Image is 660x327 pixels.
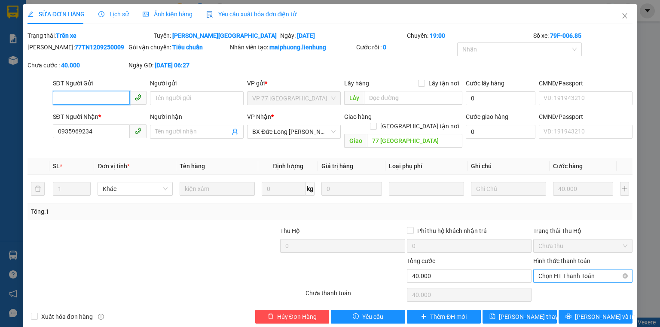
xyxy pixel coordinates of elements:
span: Phí thu hộ khách nhận trả [414,226,490,236]
span: Đơn vị tính [98,163,130,170]
input: Cước lấy hàng [466,91,535,105]
span: Hủy Đơn Hàng [277,312,317,321]
input: Dọc đường [364,91,462,105]
div: Ngày GD: [128,61,228,70]
span: Tổng cước [407,257,435,264]
b: 79F-006.85 [550,32,581,39]
b: 19:00 [430,32,445,39]
span: save [489,313,495,320]
span: [GEOGRAPHIC_DATA] tận nơi [377,121,462,131]
span: close [621,12,628,19]
b: Trên xe [56,32,76,39]
b: [DATE] 06:27 [155,62,189,69]
div: Chưa thanh toán [305,288,406,303]
span: Giao [344,134,367,148]
span: close-circle [623,273,628,279]
span: Thu Hộ [280,227,300,234]
div: Tổng: 1 [31,207,255,216]
span: Thêm ĐH mới [430,312,467,321]
div: Nhân viên tạo: [230,42,354,52]
span: VP 77 Thái Nguyên [252,92,336,105]
b: 0 [383,44,386,51]
div: Người nhận [150,112,244,121]
span: [PERSON_NAME] và In [575,312,635,321]
span: info-circle [98,314,104,320]
span: Giá trị hàng [321,163,353,170]
b: maiphuong.lienhung [269,44,326,51]
span: SỬA ĐƠN HÀNG [27,11,85,18]
span: edit [27,11,34,17]
b: [DATE] [297,32,315,39]
span: plus [421,313,427,320]
span: Khác [103,182,168,195]
div: [PERSON_NAME]: [27,42,127,52]
input: Cước giao hàng [466,125,535,139]
span: Ảnh kiện hàng [143,11,192,18]
span: BX Đức Long Gia Lai [252,125,336,138]
span: kg [306,182,315,196]
span: Lịch sử [98,11,129,18]
span: VP Nhận [247,113,271,120]
span: Lấy hàng [344,80,369,87]
span: Yêu cầu xuất hóa đơn điện tử [206,11,297,18]
span: Định lượng [273,163,303,170]
span: Chọn HT Thanh Toán [538,269,627,282]
span: Lấy tận nơi [425,79,462,88]
button: save[PERSON_NAME] thay đổi [483,310,557,324]
div: Ngày: [279,31,406,40]
input: 0 [553,182,613,196]
div: Trạng thái Thu Hộ [533,226,632,236]
div: Tuyến: [153,31,279,40]
span: Tên hàng [180,163,205,170]
div: Chưa cước : [27,61,127,70]
input: 0 [321,182,382,196]
th: Ghi chú [467,158,550,175]
span: [PERSON_NAME] thay đổi [499,312,568,321]
label: Cước lấy hàng [466,80,504,87]
button: deleteHủy Đơn Hàng [255,310,330,324]
span: clock-circle [98,11,104,17]
span: Yêu cầu [362,312,383,321]
span: phone [134,127,141,134]
button: delete [31,182,45,196]
span: Giao hàng [344,113,372,120]
b: [PERSON_NAME][GEOGRAPHIC_DATA] [172,32,277,39]
span: printer [565,313,571,320]
button: printer[PERSON_NAME] và In [559,310,633,324]
label: Cước giao hàng [466,113,508,120]
span: Cước hàng [553,163,583,170]
button: Close [613,4,637,28]
span: Xuất hóa đơn hàng [38,312,96,321]
span: Lấy [344,91,364,105]
span: exclamation-circle [353,313,359,320]
span: picture [143,11,149,17]
span: user-add [232,128,238,135]
div: Trạng thái: [27,31,153,40]
span: delete [268,313,274,320]
input: Dọc đường [367,134,462,148]
label: Hình thức thanh toán [533,257,590,264]
div: SĐT Người Gửi [53,79,147,88]
div: Cước rồi : [356,42,455,52]
img: icon [206,11,213,18]
div: CMND/Passport [539,79,632,88]
div: Số xe: [532,31,633,40]
div: SĐT Người Nhận [53,112,147,121]
span: Chưa thu [538,239,627,252]
input: Ghi Chú [471,182,546,196]
div: CMND/Passport [539,112,632,121]
div: VP gửi [247,79,341,88]
button: plus [620,182,629,196]
b: 40.000 [61,62,80,69]
button: plusThêm ĐH mới [407,310,481,324]
th: Loại phụ phí [385,158,467,175]
b: Tiêu chuẩn [172,44,203,51]
div: Người gửi [150,79,244,88]
div: Gói vận chuyển: [128,42,228,52]
div: Chuyến: [406,31,532,40]
b: 77TN1209250009 [75,44,124,51]
span: phone [134,94,141,101]
button: exclamation-circleYêu cầu [331,310,405,324]
span: SL [53,163,60,170]
input: VD: Bàn, Ghế [180,182,255,196]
